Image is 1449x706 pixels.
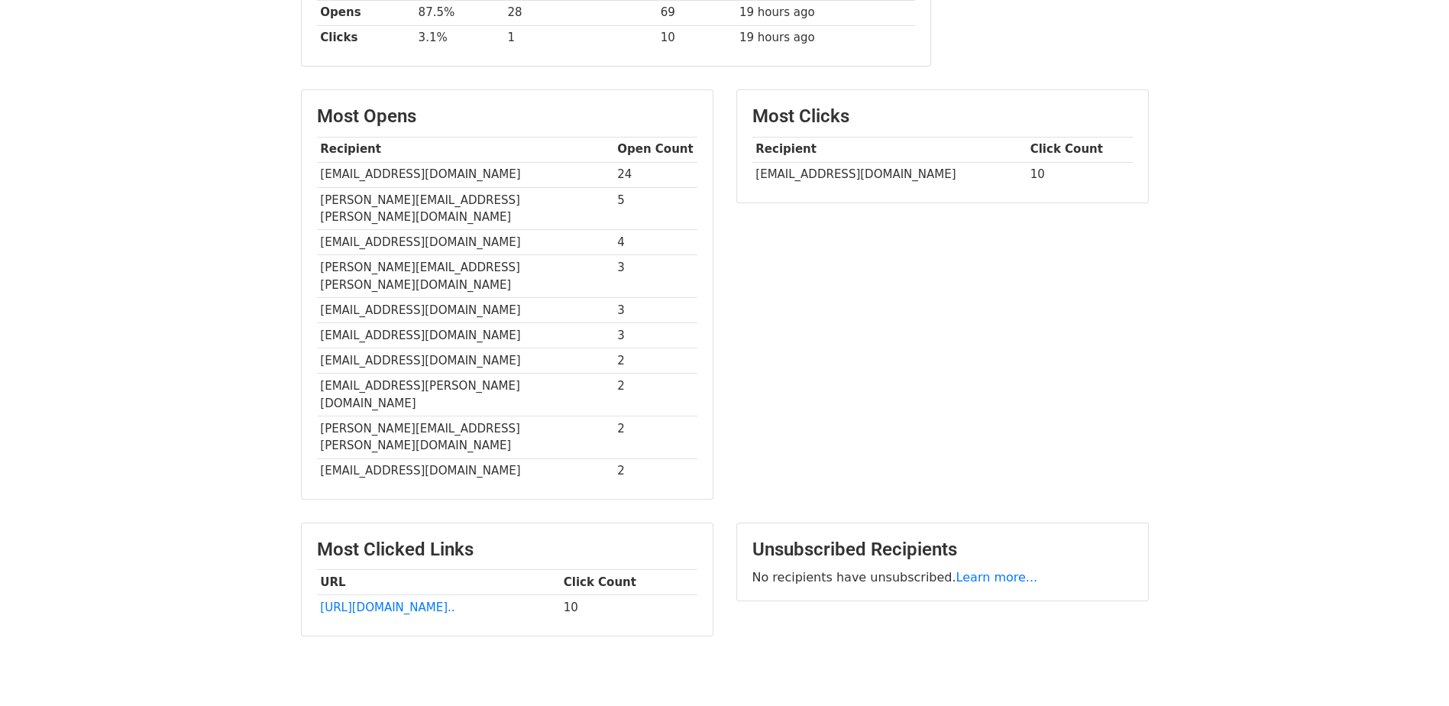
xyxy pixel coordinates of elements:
a: [URL][DOMAIN_NAME].. [320,601,454,614]
td: 5 [614,187,697,230]
td: [PERSON_NAME][EMAIL_ADDRESS][PERSON_NAME][DOMAIN_NAME] [317,416,614,458]
td: 2 [614,374,697,416]
td: 10 [560,595,697,620]
td: 3.1% [415,25,504,50]
td: 24 [614,162,697,187]
th: Recipient [317,137,614,162]
td: 10 [1027,162,1133,187]
th: Recipient [752,137,1027,162]
h3: Most Opens [317,105,697,128]
h3: Most Clicks [752,105,1133,128]
p: No recipients have unsubscribed. [752,569,1133,585]
td: 2 [614,348,697,374]
a: Learn more... [956,570,1038,585]
td: [EMAIL_ADDRESS][DOMAIN_NAME] [317,162,614,187]
td: [EMAIL_ADDRESS][PERSON_NAME][DOMAIN_NAME] [317,374,614,416]
h3: Unsubscribed Recipients [752,539,1133,561]
td: 10 [657,25,736,50]
td: [PERSON_NAME][EMAIL_ADDRESS][PERSON_NAME][DOMAIN_NAME] [317,255,614,298]
td: 2 [614,458,697,484]
td: [EMAIL_ADDRESS][DOMAIN_NAME] [317,298,614,323]
th: URL [317,570,560,595]
td: 3 [614,323,697,348]
th: Open Count [614,137,697,162]
td: [EMAIL_ADDRESS][DOMAIN_NAME] [317,323,614,348]
h3: Most Clicked Links [317,539,697,561]
th: Clicks [317,25,415,50]
th: Click Count [1027,137,1133,162]
iframe: Chat Widget [1373,633,1449,706]
td: 3 [614,298,697,323]
th: Click Count [560,570,697,595]
td: 4 [614,230,697,255]
td: 3 [614,255,697,298]
td: [PERSON_NAME][EMAIL_ADDRESS][PERSON_NAME][DOMAIN_NAME] [317,187,614,230]
td: [EMAIL_ADDRESS][DOMAIN_NAME] [317,230,614,255]
td: 2 [614,416,697,458]
td: 1 [504,25,657,50]
td: [EMAIL_ADDRESS][DOMAIN_NAME] [752,162,1027,187]
td: [EMAIL_ADDRESS][DOMAIN_NAME] [317,348,614,374]
td: 19 hours ago [736,25,914,50]
td: [EMAIL_ADDRESS][DOMAIN_NAME] [317,458,614,484]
